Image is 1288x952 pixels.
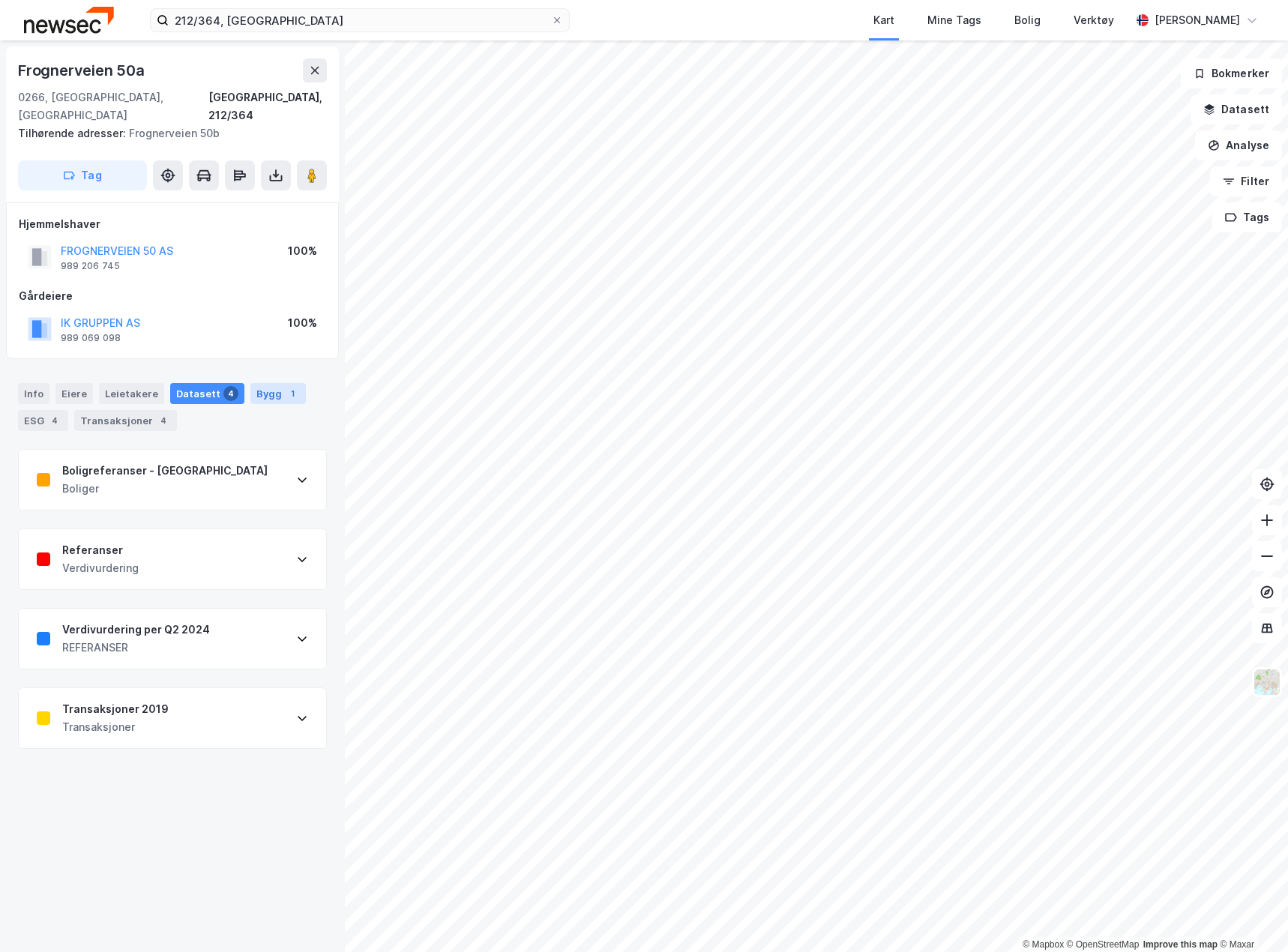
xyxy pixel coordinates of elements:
div: Datasett [170,383,244,404]
div: Eiere [55,383,93,404]
div: Transaksjoner 2019 [62,700,169,718]
div: 989 206 745 [61,260,120,272]
div: Frognerveien 50b [18,124,315,142]
a: OpenStreetMap [1067,939,1140,950]
div: [PERSON_NAME] [1155,11,1240,29]
div: Verktøy [1074,11,1114,29]
button: Tags [1212,202,1282,232]
img: Z [1253,668,1281,696]
div: Bygg [250,383,306,404]
div: Frognerveien 50a [18,58,148,82]
div: [GEOGRAPHIC_DATA], 212/364 [208,88,327,124]
div: 100% [288,314,317,332]
div: Verdivurdering per Q2 2024 [62,621,210,639]
div: Kontrollprogram for chat [1213,880,1288,952]
span: Tilhørende adresser: [18,127,129,139]
button: Bokmerker [1181,58,1282,88]
div: 4 [47,413,62,428]
div: Verdivurdering [62,559,139,577]
div: 1 [285,386,300,401]
img: newsec-logo.f6e21ccffca1b3a03d2d.png [24,7,114,33]
input: Søk på adresse, matrikkel, gårdeiere, leietakere eller personer [169,9,551,31]
a: Mapbox [1023,939,1064,950]
button: Tag [18,160,147,190]
div: 4 [156,413,171,428]
div: 100% [288,242,317,260]
div: REFERANSER [62,639,210,657]
div: Boligreferanser - [GEOGRAPHIC_DATA] [62,462,268,480]
div: Leietakere [99,383,164,404]
div: Hjemmelshaver [19,215,326,233]
div: Transaksjoner [74,410,177,431]
iframe: Chat Widget [1213,880,1288,952]
div: 4 [223,386,238,401]
div: Bolig [1014,11,1041,29]
div: Boliger [62,480,268,498]
div: 0266, [GEOGRAPHIC_DATA], [GEOGRAPHIC_DATA] [18,88,208,124]
div: Mine Tags [927,11,981,29]
div: Transaksjoner [62,718,169,736]
div: ESG [18,410,68,431]
div: Gårdeiere [19,287,326,305]
div: Kart [873,11,894,29]
a: Improve this map [1143,939,1218,950]
button: Datasett [1191,94,1282,124]
button: Analyse [1195,130,1282,160]
div: Referanser [62,541,139,559]
button: Filter [1210,166,1282,196]
div: Info [18,383,49,404]
div: 989 069 098 [61,332,121,344]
